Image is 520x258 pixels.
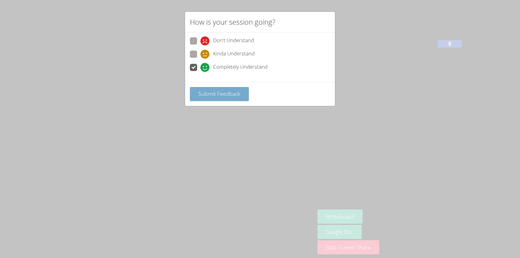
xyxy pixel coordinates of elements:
[213,36,254,45] span: Don't Understand
[213,63,268,72] span: Completely Understand
[190,87,249,101] button: Submit Feedback
[213,50,255,59] span: Kinda Understand
[198,90,240,97] span: Submit Feedback
[190,17,275,27] h2: How is your session going?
